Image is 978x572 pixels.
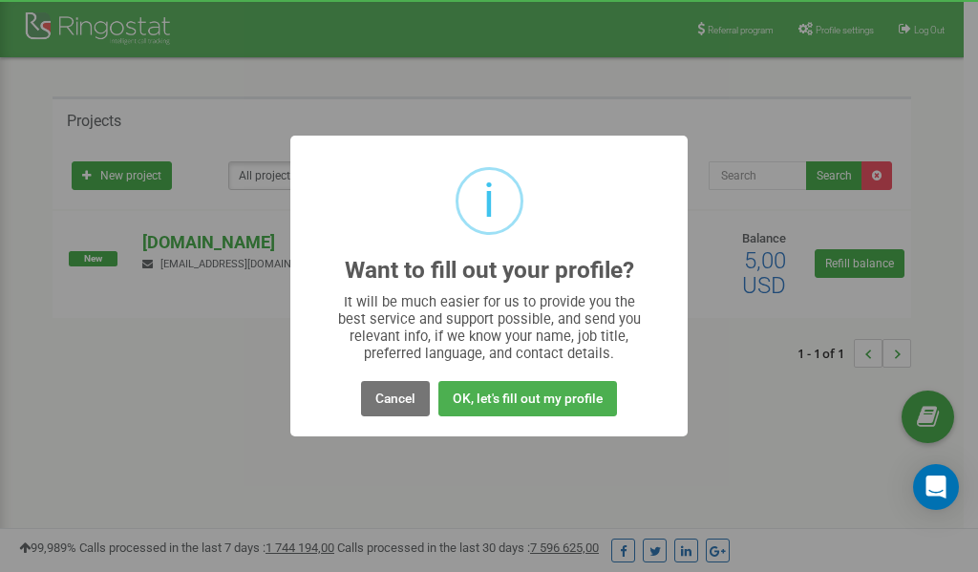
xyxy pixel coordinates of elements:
[361,381,430,416] button: Cancel
[329,293,650,362] div: It will be much easier for us to provide you the best service and support possible, and send you ...
[438,381,617,416] button: OK, let's fill out my profile
[483,170,495,232] div: i
[345,258,634,284] h2: Want to fill out your profile?
[913,464,959,510] div: Open Intercom Messenger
